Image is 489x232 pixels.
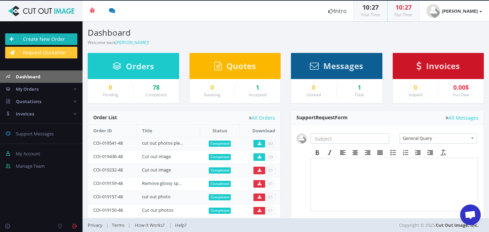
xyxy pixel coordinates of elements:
[137,125,200,137] th: Title
[16,111,34,117] span: Invoices
[442,8,478,14] strong: [PERSON_NAME]
[88,40,149,45] small: Welcome back !
[135,222,165,228] span: How It Works?
[402,3,405,11] span: :
[116,40,148,45] a: [PERSON_NAME]
[16,163,45,169] span: Manage Team
[460,205,481,225] a: Open chat
[93,84,128,91] a: 0
[310,64,363,70] a: Messages
[214,64,256,70] a: Quotes
[93,180,123,186] a: COI-019159-48
[93,114,117,121] span: Order List
[369,3,372,11] span: :
[145,92,166,98] small: Completed
[88,218,352,232] div: | | |
[387,148,399,157] div: Bullet list
[399,148,412,157] div: Numbered list
[249,115,275,120] a: All Orders
[311,158,478,211] iframe: Rich Text Area. Press ALT-F9 for menu. Press ALT-F10 for toolbar. Press ALT-0 for help
[142,153,171,159] a: Cut out image
[316,114,335,121] span: Request
[5,33,77,45] a: Create New Order
[200,125,240,137] th: Status
[405,3,412,11] span: 27
[142,167,171,173] a: Cut out image
[142,180,185,186] a: Remove glossy spots
[88,125,137,137] th: Order ID
[349,148,361,157] div: Align center
[362,3,369,11] span: 10
[403,134,468,143] span: General Query
[323,60,363,71] span: Messages
[139,84,174,91] a: 78
[409,92,422,98] small: Unpaid
[204,92,220,98] small: Awaiting
[88,28,281,37] h3: Dashboard
[249,92,267,98] small: Accepted
[172,222,190,228] a: Help?
[324,148,336,157] div: Italic
[296,114,348,121] span: Support Form
[240,125,280,137] th: Download
[209,181,231,187] span: Completed
[226,60,256,71] span: Quotes
[195,84,230,91] a: 0
[93,140,123,146] a: COI-019541-48
[240,84,275,91] a: 1
[88,222,106,228] a: Privacy
[142,140,187,146] a: cut out photos please
[16,74,40,80] span: Dashboard
[443,84,478,91] div: 0.00$
[209,208,231,214] span: Completed
[446,115,478,120] a: All Messages
[93,153,123,159] a: COI-019436-48
[398,84,433,91] a: 0
[453,92,469,98] small: You Owe
[355,92,364,98] small: Total
[374,148,386,157] div: Justify
[126,60,154,72] span: Orders
[209,154,231,160] span: Completed
[16,98,41,104] span: Quotations
[103,92,118,98] small: Pending
[395,3,402,11] span: 10
[296,84,331,91] a: 0
[310,133,389,144] input: Subject
[361,148,374,157] div: Align right
[5,6,77,16] img: Cut Out Image
[306,92,321,98] small: Unread
[426,60,460,71] span: Invoices
[5,47,77,58] a: Request Quotation
[142,207,173,213] a: Cut out photos
[108,222,128,228] a: Terms
[296,133,307,144] img: user_default.jpg
[322,1,354,21] a: Intro
[416,64,460,70] a: Invoices
[93,167,123,173] a: COI-019232-48
[337,148,349,157] div: Align left
[412,148,424,157] div: Decrease indent
[399,222,479,229] span: Copyright © 2025,
[424,148,436,157] div: Increase indent
[437,148,449,157] div: Clear formatting
[342,84,377,91] div: 1
[16,131,54,137] span: Support Messages
[93,194,123,200] a: COI-019157-48
[209,194,231,200] span: Completed
[420,1,489,21] a: [PERSON_NAME]
[311,148,324,157] div: Bold
[16,151,40,157] span: My Account
[426,4,440,18] img: user_default.jpg
[436,222,479,228] a: Cut Out Image, Inc.
[93,207,123,213] a: COI-019150-48
[361,12,380,18] small: Your Time
[209,167,231,174] span: Completed
[112,65,154,71] a: Orders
